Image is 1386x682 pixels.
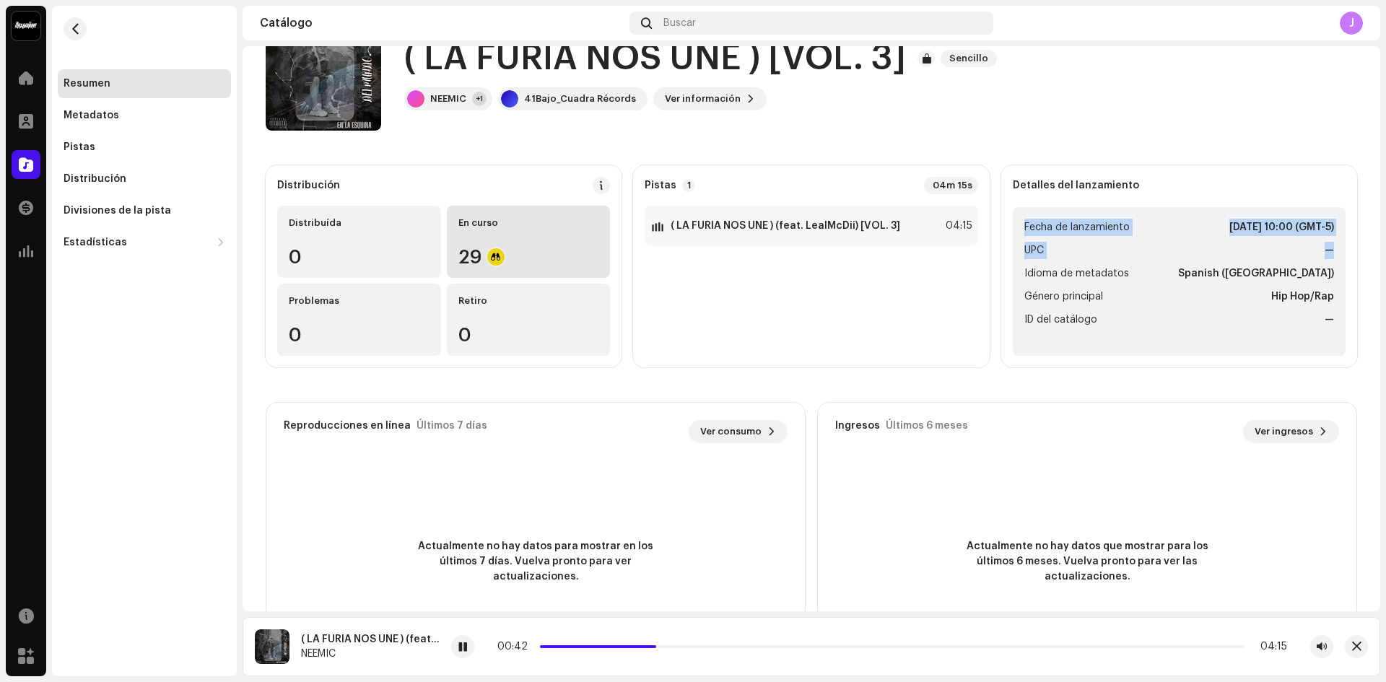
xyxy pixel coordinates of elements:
[1024,242,1044,259] span: UPC
[58,228,231,257] re-m-nav-dropdown: Estadísticas
[406,539,666,585] span: Actualmente no hay datos para mostrar en los últimos 7 días. Vuelva pronto para ver actualizaciones.
[524,93,636,105] div: 41Bajo_Cuadra Récords
[1024,311,1097,328] span: ID del catálogo
[417,420,487,432] div: Últimos 7 días
[12,12,40,40] img: 10370c6a-d0e2-4592-b8a2-38f444b0ca44
[1250,641,1287,652] div: 04:15
[289,295,430,307] div: Problemas
[1243,420,1339,443] button: Ver ingresos
[1271,288,1334,305] strong: Hip Hop/Rap
[64,78,110,89] div: Resumen
[645,180,676,191] strong: Pistas
[58,69,231,98] re-m-nav-item: Resumen
[58,165,231,193] re-m-nav-item: Distribución
[835,420,880,432] div: Ingresos
[277,180,340,191] div: Distribución
[458,217,599,229] div: En curso
[957,539,1217,585] span: Actualmente no hay datos que mostrar para los últimos 6 meses. Vuelva pronto para ver las actuali...
[1178,265,1334,282] strong: Spanish ([GEOGRAPHIC_DATA])
[404,35,906,82] h1: ( LA FURIA NOS UNE ) [VOL. 3]
[64,173,126,185] div: Distribución
[1013,180,1139,191] strong: Detalles del lanzamiento
[671,220,900,232] strong: ( LA FURIA NOS UNE ) (feat. LealMcDii) [VOL. 3]
[64,205,171,217] div: Divisiones de la pista
[260,17,624,29] div: Catálogo
[663,17,696,29] span: Buscar
[64,237,127,248] div: Estadísticas
[284,420,411,432] div: Reproducciones en línea
[941,217,972,235] div: 04:15
[1024,219,1130,236] span: Fecha de lanzamiento
[886,420,968,432] div: Últimos 6 meses
[255,629,289,664] img: 312c7785-e96f-4950-96f7-53e5d9b1c847
[289,217,430,229] div: Distribuída
[700,417,762,446] span: Ver consumo
[1325,242,1334,259] strong: —
[64,141,95,153] div: Pistas
[301,648,440,660] div: NEEMIC
[58,196,231,225] re-m-nav-item: Divisiones de la pista
[1325,311,1334,328] strong: —
[58,101,231,130] re-m-nav-item: Metadatos
[1255,417,1313,446] span: Ver ingresos
[941,50,997,67] span: Sencillo
[653,87,767,110] button: Ver información
[924,177,978,194] div: 04m 15s
[1024,288,1103,305] span: Género principal
[472,92,487,106] div: +1
[1340,12,1363,35] div: J
[497,641,534,652] div: 00:42
[430,93,466,105] div: NEEMIC
[64,110,119,121] div: Metadatos
[689,420,788,443] button: Ver consumo
[665,84,741,113] span: Ver información
[1229,219,1334,236] strong: [DATE] 10:00 (GMT-5)
[1024,265,1129,282] span: Idioma de metadatos
[301,634,440,645] div: ( LA FURIA NOS UNE ) (feat. LealMcDii) [VOL. 3]
[458,295,599,307] div: Retiro
[58,133,231,162] re-m-nav-item: Pistas
[682,179,695,192] p-badge: 1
